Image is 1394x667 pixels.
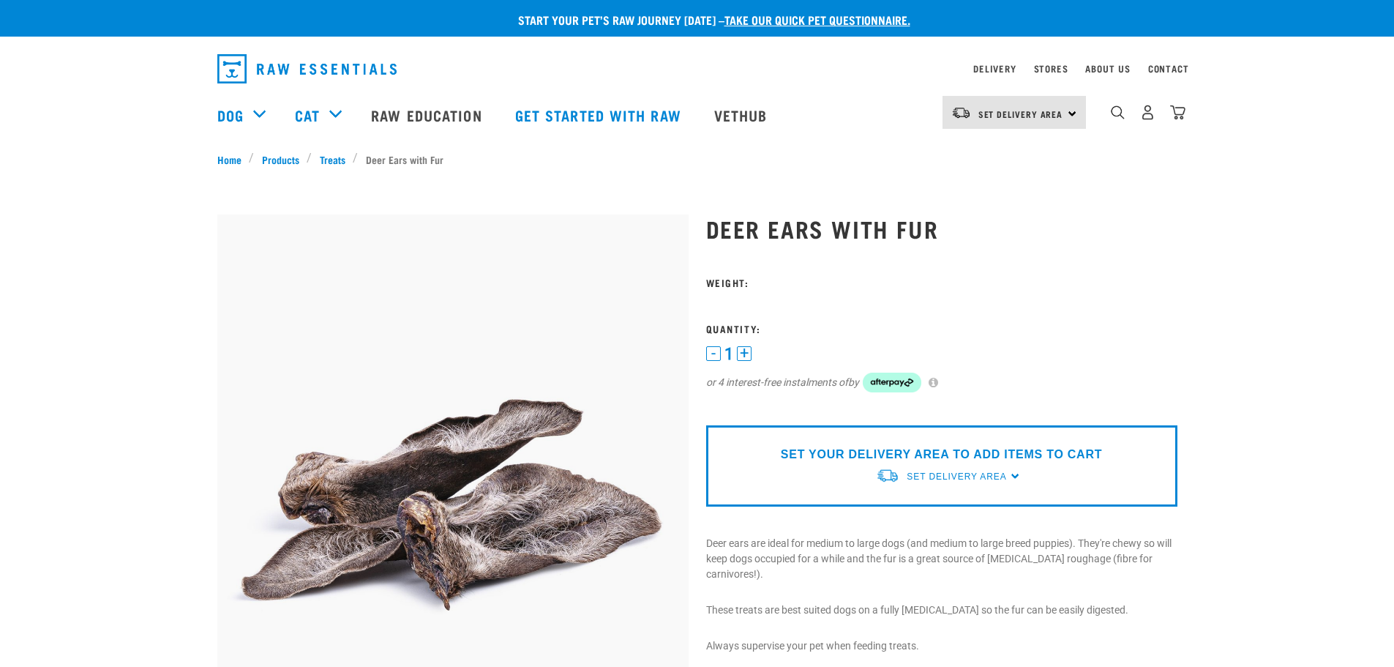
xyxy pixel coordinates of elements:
p: SET YOUR DELIVERY AREA TO ADD ITEMS TO CART [781,446,1102,463]
img: van-moving.png [951,106,971,119]
a: Products [254,152,307,167]
nav: breadcrumbs [217,152,1177,167]
nav: dropdown navigation [206,48,1189,89]
a: Contact [1148,66,1189,71]
p: These treats are best suited dogs on a fully [MEDICAL_DATA] so the fur can be easily digested. [706,603,1177,618]
img: home-icon@2x.png [1170,105,1185,120]
a: Dog [217,104,244,126]
a: Vethub [700,86,786,144]
img: van-moving.png [876,468,899,483]
img: Raw Essentials Logo [217,54,397,83]
div: or 4 interest-free instalments of by [706,373,1177,393]
a: take our quick pet questionnaire. [724,16,910,23]
img: Afterpay [863,373,921,393]
img: user.png [1140,105,1155,120]
p: Deer ears are ideal for medium to large dogs (and medium to large breed puppies). They're chewy s... [706,536,1177,582]
span: Set Delivery Area [907,472,1006,482]
h1: Deer Ears with Fur [706,215,1177,242]
span: Set Delivery Area [978,111,1063,116]
p: Always supervise your pet when feeding treats. [706,638,1177,654]
a: Delivery [973,66,1016,71]
a: Treats [312,152,353,167]
button: + [737,346,752,361]
a: Home [217,152,250,167]
a: Get started with Raw [501,86,700,144]
img: home-icon-1@2x.png [1111,105,1125,119]
button: - [706,346,721,361]
span: 1 [724,346,733,362]
a: About Us [1085,66,1130,71]
h3: Weight: [706,277,1177,288]
a: Raw Education [356,86,500,144]
a: Cat [295,104,320,126]
h3: Quantity: [706,323,1177,334]
a: Stores [1034,66,1068,71]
